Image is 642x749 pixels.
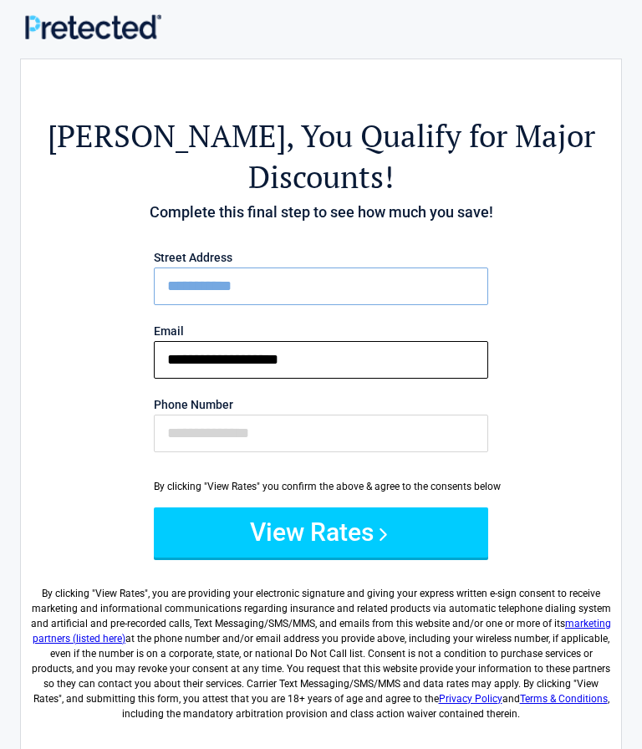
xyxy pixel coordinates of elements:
[154,252,488,263] label: Street Address
[154,507,488,558] button: View Rates
[520,693,608,705] a: Terms & Conditions
[48,115,286,156] span: [PERSON_NAME]
[154,325,488,337] label: Email
[154,479,488,494] div: By clicking "View Rates" you confirm the above & agree to the consents below
[29,201,613,223] h4: Complete this final step to see how much you save!
[29,115,613,197] h2: , You Qualify for Major Discounts!
[95,588,145,599] span: View Rates
[439,693,502,705] a: Privacy Policy
[25,14,161,39] img: Main Logo
[33,618,611,645] a: marketing partners (listed here)
[154,399,488,410] label: Phone Number
[29,573,613,721] label: By clicking " ", you are providing your electronic signature and giving your express written e-si...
